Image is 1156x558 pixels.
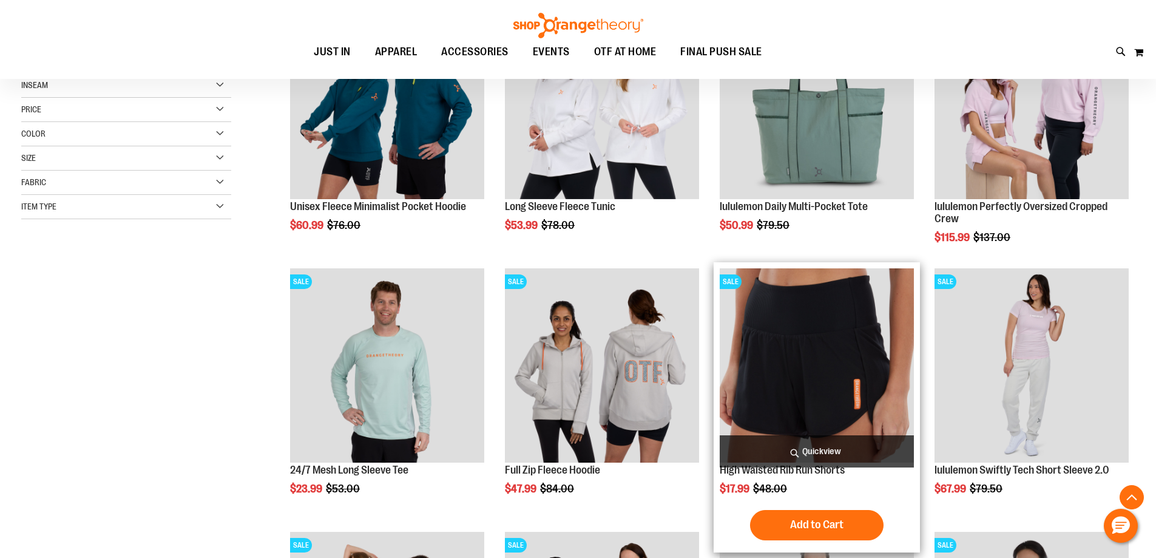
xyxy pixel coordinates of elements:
img: Main Image of 1457091 [505,268,699,463]
img: Product image for Fleece Long Sleeve [505,5,699,199]
span: SALE [935,274,956,289]
a: 24/7 Mesh Long Sleeve Tee [290,464,408,476]
img: lululemon Swiftly Tech Short Sleeve 2.0 [935,268,1129,463]
a: lululemon Swiftly Tech Short Sleeve 2.0SALE [935,268,1129,464]
img: High Waisted Rib Run Shorts [720,268,914,463]
span: JUST IN [314,38,351,66]
div: product [284,262,490,526]
a: High Waisted Rib Run ShortsSALE [720,268,914,464]
span: EVENTS [533,38,570,66]
span: $79.50 [970,483,1004,495]
span: $23.99 [290,483,324,495]
span: Item Type [21,202,56,211]
div: product [499,262,705,526]
a: OTF AT HOME [582,38,669,66]
a: EVENTS [521,38,582,66]
img: Shop Orangetheory [512,13,645,38]
button: Back To Top [1120,485,1144,509]
a: Main Image of 1457095SALE [290,268,484,464]
a: High Waisted Rib Run Shorts [720,464,845,476]
a: Quickview [720,435,914,468]
a: FINAL PUSH SALE [668,38,774,66]
button: Add to Cart [750,510,884,540]
div: product [714,262,920,553]
a: lululemon Daily Multi-Pocket Tote [720,200,868,213]
img: lululemon Perfectly Oversized Cropped Crew [935,5,1129,199]
span: $48.00 [753,483,789,495]
span: Price [21,104,41,114]
a: JUST IN [302,38,363,66]
span: $50.99 [720,219,755,231]
span: $78.00 [541,219,576,231]
div: product [928,262,1135,526]
span: SALE [935,538,956,553]
img: lululemon Daily Multi-Pocket Tote [720,5,914,199]
span: Color [21,129,46,138]
a: lululemon Swiftly Tech Short Sleeve 2.0 [935,464,1109,476]
span: SALE [505,274,527,289]
span: APPAREL [375,38,417,66]
span: FINAL PUSH SALE [680,38,762,66]
span: $53.00 [326,483,362,495]
span: $17.99 [720,483,751,495]
span: $60.99 [290,219,325,231]
span: $47.99 [505,483,538,495]
span: SALE [290,538,312,553]
img: Main Image of 1457095 [290,268,484,463]
span: $84.00 [540,483,576,495]
a: lululemon Perfectly Oversized Cropped Crew [935,200,1107,225]
a: lululemon Perfectly Oversized Cropped CrewSALE [935,5,1129,201]
a: APPAREL [363,38,430,66]
a: Main Image of 1457091SALE [505,268,699,464]
span: $115.99 [935,231,972,243]
span: $53.99 [505,219,539,231]
a: Full Zip Fleece Hoodie [505,464,600,476]
span: SALE [505,538,527,553]
a: Product image for Fleece Long SleeveSALE [505,5,699,201]
span: OTF AT HOME [594,38,657,66]
span: Size [21,153,36,163]
span: SALE [720,274,742,289]
span: Add to Cart [790,518,843,531]
a: Long Sleeve Fleece Tunic [505,200,615,213]
span: $67.99 [935,483,968,495]
span: ACCESSORIES [441,38,509,66]
span: $76.00 [327,219,362,231]
a: lululemon Daily Multi-Pocket ToteSALE [720,5,914,201]
img: Unisex Fleece Minimalist Pocket Hoodie [290,5,484,199]
a: ACCESSORIES [429,38,521,66]
span: $79.50 [757,219,791,231]
a: Unisex Fleece Minimalist Pocket Hoodie [290,200,466,213]
span: SALE [290,274,312,289]
span: Fabric [21,177,46,187]
span: $137.00 [973,231,1012,243]
button: Hello, have a question? Let’s chat. [1104,509,1138,543]
a: Unisex Fleece Minimalist Pocket HoodieSALE [290,5,484,201]
span: Inseam [21,80,48,90]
